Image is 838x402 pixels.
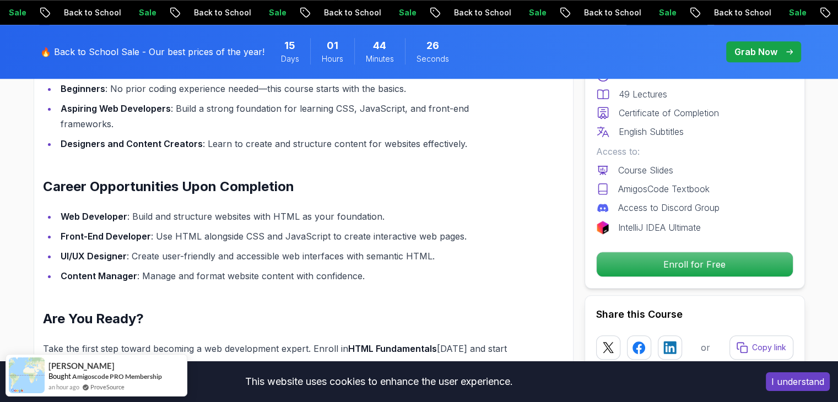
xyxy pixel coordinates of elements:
[327,38,338,53] span: 1 Hours
[61,103,171,114] strong: Aspiring Web Developers
[596,221,609,234] img: jetbrains logo
[284,38,295,53] span: 15 Days
[40,45,264,58] p: 🔥 Back to School Sale - Our best prices of the year!
[309,7,384,18] p: Back to School
[439,7,514,18] p: Back to School
[619,125,684,138] p: English Subtitles
[774,7,809,18] p: Sale
[254,7,289,18] p: Sale
[43,178,512,195] h2: Career Opportunities Upon Completion
[179,7,254,18] p: Back to School
[61,231,151,242] strong: Front-End Developer
[61,211,127,222] strong: Web Developer
[729,335,793,360] button: Copy link
[9,357,45,393] img: provesource social proof notification image
[43,310,512,328] h2: Are You Ready?
[569,7,644,18] p: Back to School
[48,382,79,392] span: an hour ago
[618,182,710,195] p: AmigosCode Textbook
[426,38,439,53] span: 26 Seconds
[57,248,512,264] li: : Create user-friendly and accessible web interfaces with semantic HTML.
[373,38,386,53] span: 44 Minutes
[618,164,673,177] p: Course Slides
[619,88,667,101] p: 49 Lectures
[43,341,512,372] p: Take the first step toward becoming a web development expert. Enroll in [DATE] and start building...
[124,7,159,18] p: Sale
[72,372,162,381] a: Amigoscode PRO Membership
[57,136,512,151] li: : Learn to create and structure content for websites effectively.
[618,201,720,214] p: Access to Discord Group
[514,7,549,18] p: Sale
[61,270,137,281] strong: Content Manager
[49,7,124,18] p: Back to School
[48,372,71,381] span: Bought
[618,221,701,234] p: IntelliJ IDEA Ultimate
[281,53,299,64] span: Days
[417,53,449,64] span: Seconds
[766,372,830,391] button: Accept cookies
[61,138,203,149] strong: Designers and Content Creators
[366,53,394,64] span: Minutes
[596,145,793,158] p: Access to:
[48,361,115,371] span: [PERSON_NAME]
[57,81,512,96] li: : No prior coding experience needed—this course starts with the basics.
[699,7,774,18] p: Back to School
[384,7,419,18] p: Sale
[644,7,679,18] p: Sale
[57,229,512,244] li: : Use HTML alongside CSS and JavaScript to create interactive web pages.
[596,252,793,277] button: Enroll for Free
[752,342,786,353] p: Copy link
[57,209,512,224] li: : Build and structure websites with HTML as your foundation.
[322,53,343,64] span: Hours
[596,307,793,322] h2: Share this Course
[90,382,125,392] a: ProveSource
[619,106,719,119] p: Certificate of Completion
[57,101,512,132] li: : Build a strong foundation for learning CSS, JavaScript, and front-end frameworks.
[57,268,512,284] li: : Manage and format website content with confidence.
[8,370,749,394] div: This website uses cookies to enhance the user experience.
[61,83,105,94] strong: Beginners
[597,252,793,276] p: Enroll for Free
[701,341,710,354] p: or
[734,45,777,58] p: Grab Now
[348,343,437,354] strong: HTML Fundamentals
[61,251,127,262] strong: UI/UX Designer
